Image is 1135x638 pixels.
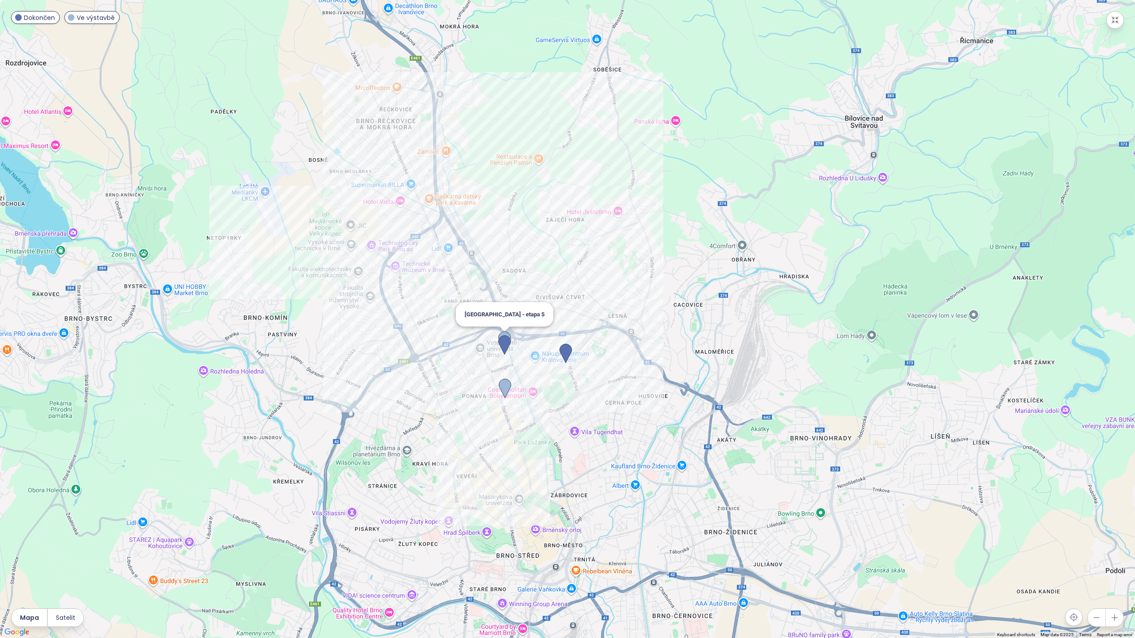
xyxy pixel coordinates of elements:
[1097,632,1132,637] a: Report a map error
[24,13,55,23] span: Dokončen
[997,632,1035,638] button: Keyboard shortcuts
[56,613,75,622] span: Satelit
[1079,632,1092,637] a: Terms (opens in new tab)
[2,626,31,638] a: Open this area in Google Maps (opens a new window)
[2,626,31,638] img: Google
[48,609,83,626] button: Satelit
[1041,632,1074,637] span: Map data ©2025
[12,609,47,626] button: Mapa
[20,613,39,622] span: Mapa
[465,311,544,318] span: [GEOGRAPHIC_DATA] - etapa 5
[77,13,115,23] span: Ve výstavbě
